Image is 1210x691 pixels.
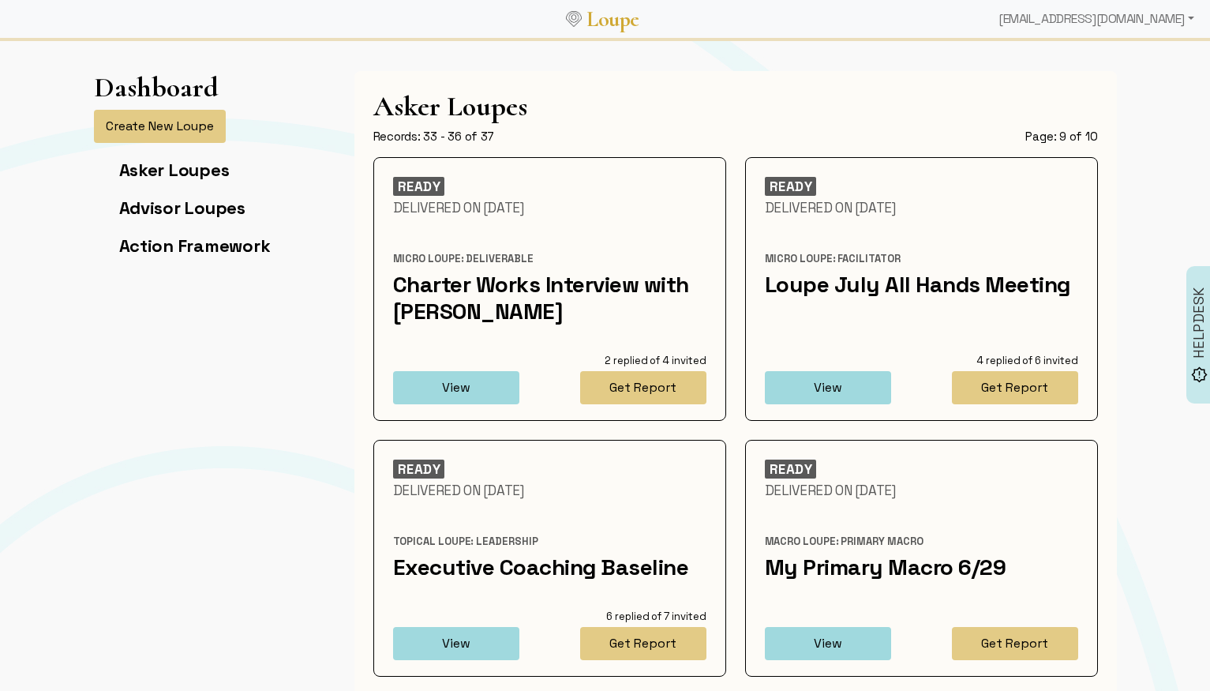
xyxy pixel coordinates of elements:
div: Records: 33 - 36 of 37 [373,129,494,145]
div: [EMAIL_ADDRESS][DOMAIN_NAME] [992,3,1201,35]
div: Topical Loupe: Leadership [393,535,706,549]
button: Get Report [580,627,706,660]
a: Action Framework [119,235,271,257]
app-left-page-nav: Dashboard [94,71,271,272]
div: READY [765,177,816,196]
div: 4 replied of 6 invited [934,354,1077,368]
button: View [765,371,891,404]
div: Delivered On [DATE] [765,482,1078,499]
a: My Primary Macro 6/29 [765,553,1006,581]
div: Delivered On [DATE] [393,199,706,216]
a: Asker Loupes [119,159,230,181]
a: Loupe July All Hands Meeting [765,270,1070,299]
button: Get Report [952,627,1078,660]
div: Macro Loupe: Primary Macro [765,535,1078,549]
a: Executive Coaching Baseline [393,553,689,581]
div: Micro Loupe: Deliverable [393,252,706,266]
a: Charter Works Interview with [PERSON_NAME] [393,270,689,325]
div: 6 replied of 7 invited [562,610,706,624]
div: READY [765,460,816,479]
div: Delivered On [DATE] [765,199,1078,216]
h1: Dashboard [94,71,219,103]
button: View [393,371,519,404]
div: Page: 9 of 10 [1025,129,1097,145]
button: View [765,627,891,660]
img: Loupe Logo [566,11,582,27]
img: brightness_alert_FILL0_wght500_GRAD0_ops.svg [1191,366,1208,382]
div: Micro Loupe: Facilitator [765,252,1078,266]
div: READY [393,177,444,196]
button: Create New Loupe [94,110,226,143]
div: Delivered On [DATE] [393,482,706,499]
div: 2 replied of 4 invited [562,354,706,368]
h1: Asker Loupes [373,90,1098,122]
a: Advisor Loupes [119,197,245,219]
button: View [393,627,519,660]
div: READY [393,460,444,479]
a: Loupe [582,5,645,34]
button: Get Report [952,371,1078,404]
button: Get Report [580,371,706,404]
